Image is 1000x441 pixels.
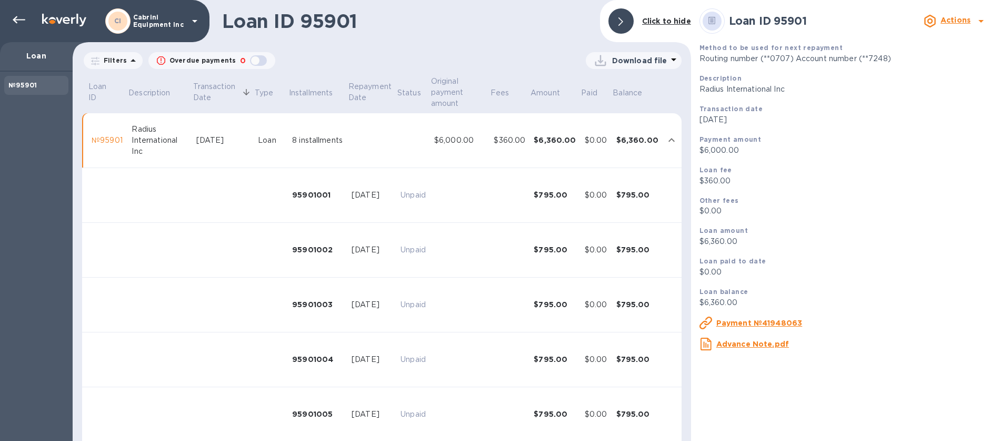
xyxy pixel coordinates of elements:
[401,299,426,310] p: Unpaid
[401,409,426,420] p: Unpaid
[699,135,762,143] b: Payment amount
[491,87,509,99] p: Fees
[585,244,608,256] div: $0.00
[292,244,343,255] div: 95901002
[42,14,86,26] img: Logo
[193,81,239,103] p: Transaction Date
[664,132,679,148] button: expand row
[92,135,123,146] div: №95901
[699,227,748,234] b: Loan amount
[352,299,392,310] div: [DATE]
[255,87,287,99] span: Type
[534,409,576,419] div: $795.00
[699,175,992,187] p: $360.00
[431,76,489,109] span: Original payment amount
[534,190,576,200] div: $795.00
[169,56,236,65] p: Overdue payments
[240,55,246,66] p: 0
[132,124,187,157] div: Radius International Inc
[729,14,807,27] b: Loan ID 95901
[193,81,253,103] span: Transaction Date
[581,87,597,99] p: Paid
[616,190,658,200] div: $795.00
[613,87,656,99] span: Balance
[699,114,992,125] p: [DATE]
[699,297,992,308] p: $6,360.00
[534,354,576,365] div: $795.00
[255,87,274,99] p: Type
[534,299,576,310] div: $795.00
[941,16,971,24] b: Actions
[699,105,763,113] b: Transaction date
[431,76,475,109] p: Original payment amount
[616,244,658,255] div: $795.00
[352,354,392,365] div: [DATE]
[585,299,608,310] div: $0.00
[114,17,122,25] b: CI
[534,135,576,145] div: $6,360.00
[616,135,658,145] div: $6,360.00
[699,53,992,64] p: Routing number (**0707) Account number (**7248)
[716,319,803,327] u: Payment №41948063
[491,87,523,99] span: Fees
[699,205,992,217] p: $0.00
[292,135,343,146] div: 8 installments
[258,135,284,146] div: Loan
[289,87,347,99] span: Installments
[699,145,992,156] p: $6,000.00
[616,354,658,365] div: $795.00
[88,81,113,103] p: Loan ID
[699,197,739,204] b: Other fees
[133,14,186,28] p: Cabrini Equipment Inc
[699,166,732,174] b: Loan fee
[348,81,396,103] p: Repayment Date
[585,135,608,146] div: $0.00
[642,17,691,25] b: Click to hide
[699,74,742,82] b: Description
[612,55,667,66] p: Download file
[581,87,611,99] span: Paid
[699,267,992,278] p: $0.00
[352,244,392,256] div: [DATE]
[196,135,249,146] div: [DATE]
[434,135,485,146] div: $6,000.00
[397,87,421,99] p: Status
[585,409,608,420] div: $0.00
[616,409,658,419] div: $795.00
[401,244,426,256] p: Unpaid
[99,56,127,65] p: Filters
[534,244,576,255] div: $795.00
[8,51,64,61] p: Loan
[716,340,789,348] u: Advance Note.pdf
[148,52,275,69] button: Overdue payments0
[128,87,184,99] span: Description
[699,236,992,247] p: $6,360.00
[616,299,658,310] div: $795.00
[128,87,170,99] p: Description
[494,135,525,146] div: $360.00
[585,190,608,201] div: $0.00
[531,87,560,99] p: Amount
[292,409,343,419] div: 95901005
[585,354,608,365] div: $0.00
[292,299,343,310] div: 95901003
[699,44,843,52] b: Method to be used for next repayment
[8,81,37,89] b: №95901
[352,409,392,420] div: [DATE]
[352,190,392,201] div: [DATE]
[88,81,127,103] span: Loan ID
[289,87,333,99] p: Installments
[699,84,992,95] p: Radius International Inc
[292,190,343,200] div: 95901001
[531,87,574,99] span: Amount
[699,257,766,265] b: Loan paid to date
[222,10,592,32] h1: Loan ID 95901
[699,288,748,296] b: Loan balance
[401,354,426,365] p: Unpaid
[613,87,642,99] p: Balance
[292,354,343,365] div: 95901004
[401,190,426,201] p: Unpaid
